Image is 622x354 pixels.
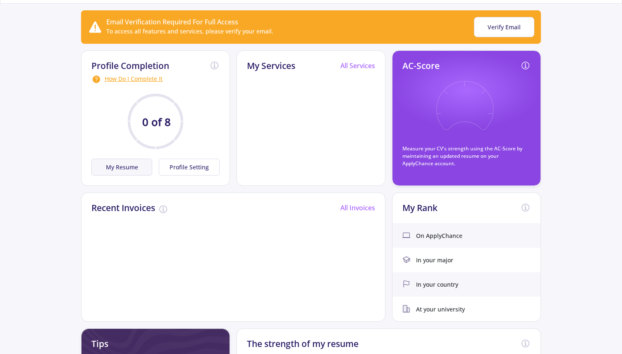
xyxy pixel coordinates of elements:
span: In your country [416,280,458,289]
button: My Resume [91,159,152,176]
text: 0 of 8 [142,115,171,129]
h2: Tips [91,339,220,349]
div: To access all features and services, please verify your email. [106,27,273,36]
button: Verify Email [474,17,534,37]
div: How Do I Complete It [91,74,220,84]
a: All Services [340,61,375,70]
span: On ApplyChance [416,231,462,240]
h2: Profile Completion [91,61,169,71]
a: Profile Setting [155,159,220,176]
span: At your university [416,305,465,314]
p: Measure your CV's strength using the AC-Score by maintaining an updated resume on your ApplyChanc... [402,145,531,167]
h2: My Rank [402,203,438,213]
a: My Resume [91,159,155,176]
button: Profile Setting [159,159,220,176]
h2: AC-Score [402,61,440,71]
h2: My Services [247,61,295,71]
div: Email Verification Required For Full Access [106,17,273,27]
a: All Invoices [340,203,375,212]
span: In your major [416,256,453,264]
h2: Recent Invoices [91,203,155,213]
h2: The strength of my resume [247,339,359,349]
